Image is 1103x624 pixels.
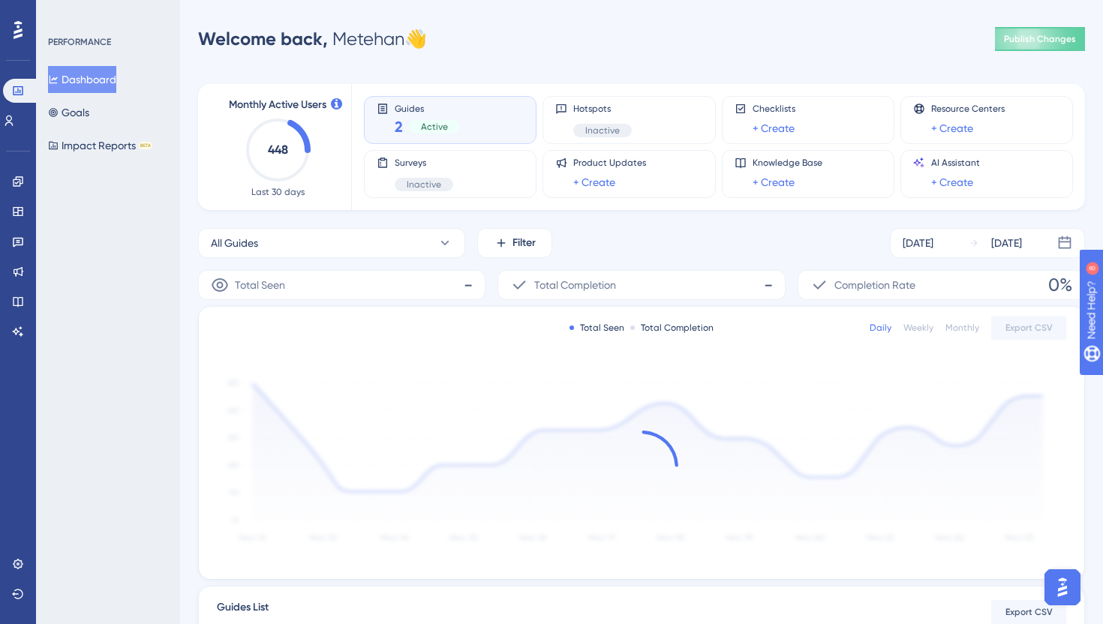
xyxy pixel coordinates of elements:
[48,99,89,126] button: Goals
[1048,273,1072,297] span: 0%
[995,27,1085,51] button: Publish Changes
[48,66,116,93] button: Dashboard
[421,121,448,133] span: Active
[630,322,714,334] div: Total Completion
[753,119,795,137] a: + Create
[211,234,258,252] span: All Guides
[198,28,328,49] span: Welcome back,
[573,173,615,191] a: + Create
[931,173,973,191] a: + Create
[945,322,979,334] div: Monthly
[1005,606,1053,618] span: Export CSV
[198,228,465,258] button: All Guides
[570,322,624,334] div: Total Seen
[931,119,973,137] a: + Create
[903,322,933,334] div: Weekly
[251,186,305,198] span: Last 30 days
[104,7,109,19] div: 8
[1004,33,1076,45] span: Publish Changes
[395,116,403,137] span: 2
[753,173,795,191] a: + Create
[991,600,1066,624] button: Export CSV
[753,103,795,115] span: Checklists
[235,276,285,294] span: Total Seen
[477,228,552,258] button: Filter
[268,142,288,157] text: 448
[512,234,536,252] span: Filter
[229,96,326,114] span: Monthly Active Users
[991,234,1022,252] div: [DATE]
[931,157,980,169] span: AI Assistant
[48,36,111,48] div: PERFORMANCE
[903,234,933,252] div: [DATE]
[395,157,453,169] span: Surveys
[35,4,94,22] span: Need Help?
[931,103,1005,115] span: Resource Centers
[585,124,620,136] span: Inactive
[1040,565,1085,610] iframe: UserGuiding AI Assistant Launcher
[395,103,460,113] span: Guides
[573,157,646,169] span: Product Updates
[870,322,891,334] div: Daily
[991,316,1066,340] button: Export CSV
[534,276,616,294] span: Total Completion
[573,103,632,115] span: Hotspots
[407,178,441,190] span: Inactive
[198,27,427,51] div: Metehan 👋
[834,276,915,294] span: Completion Rate
[764,273,773,297] span: -
[48,132,152,159] button: Impact ReportsBETA
[139,142,152,149] div: BETA
[753,157,822,169] span: Knowledge Base
[1005,322,1053,334] span: Export CSV
[464,273,473,297] span: -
